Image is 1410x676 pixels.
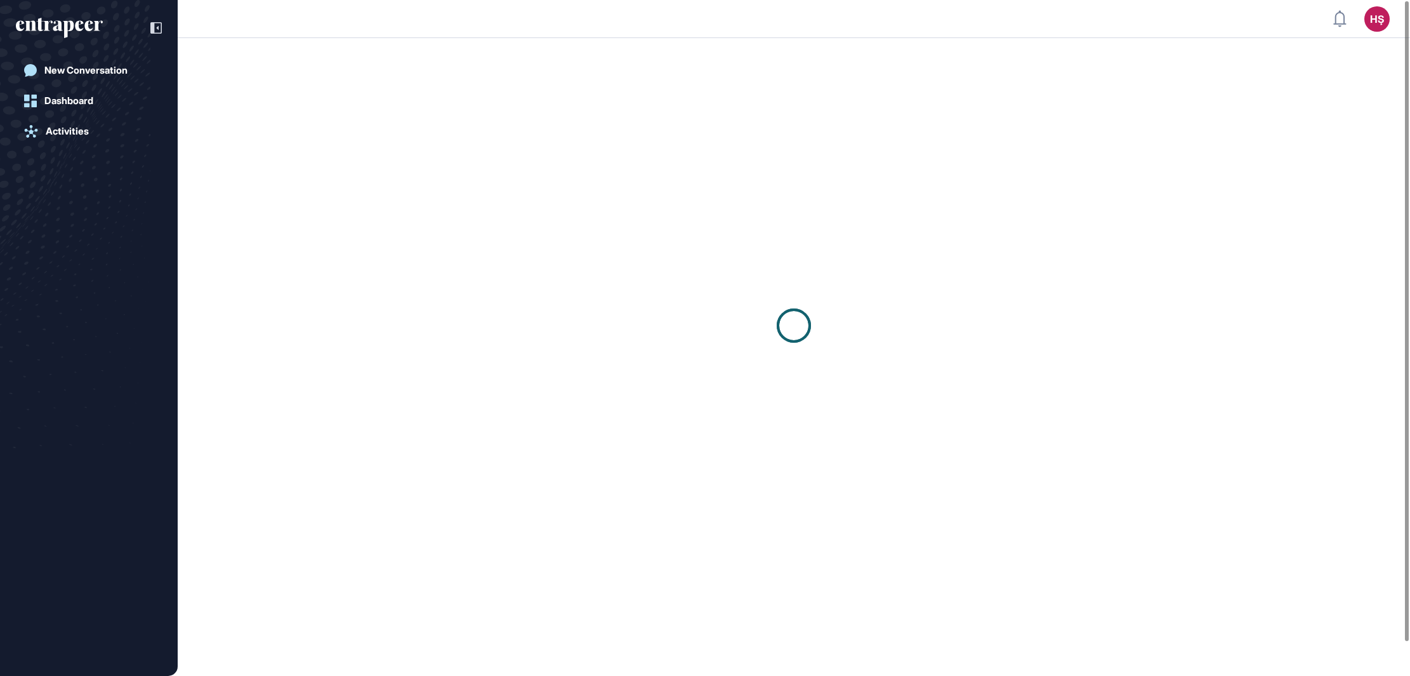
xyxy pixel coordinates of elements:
button: HŞ [1364,6,1390,32]
div: Activities [46,126,89,137]
div: entrapeer-logo [16,18,103,38]
a: New Conversation [16,58,162,83]
a: Activities [16,119,162,144]
div: Dashboard [44,95,93,107]
div: New Conversation [44,65,128,76]
a: Dashboard [16,88,162,114]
